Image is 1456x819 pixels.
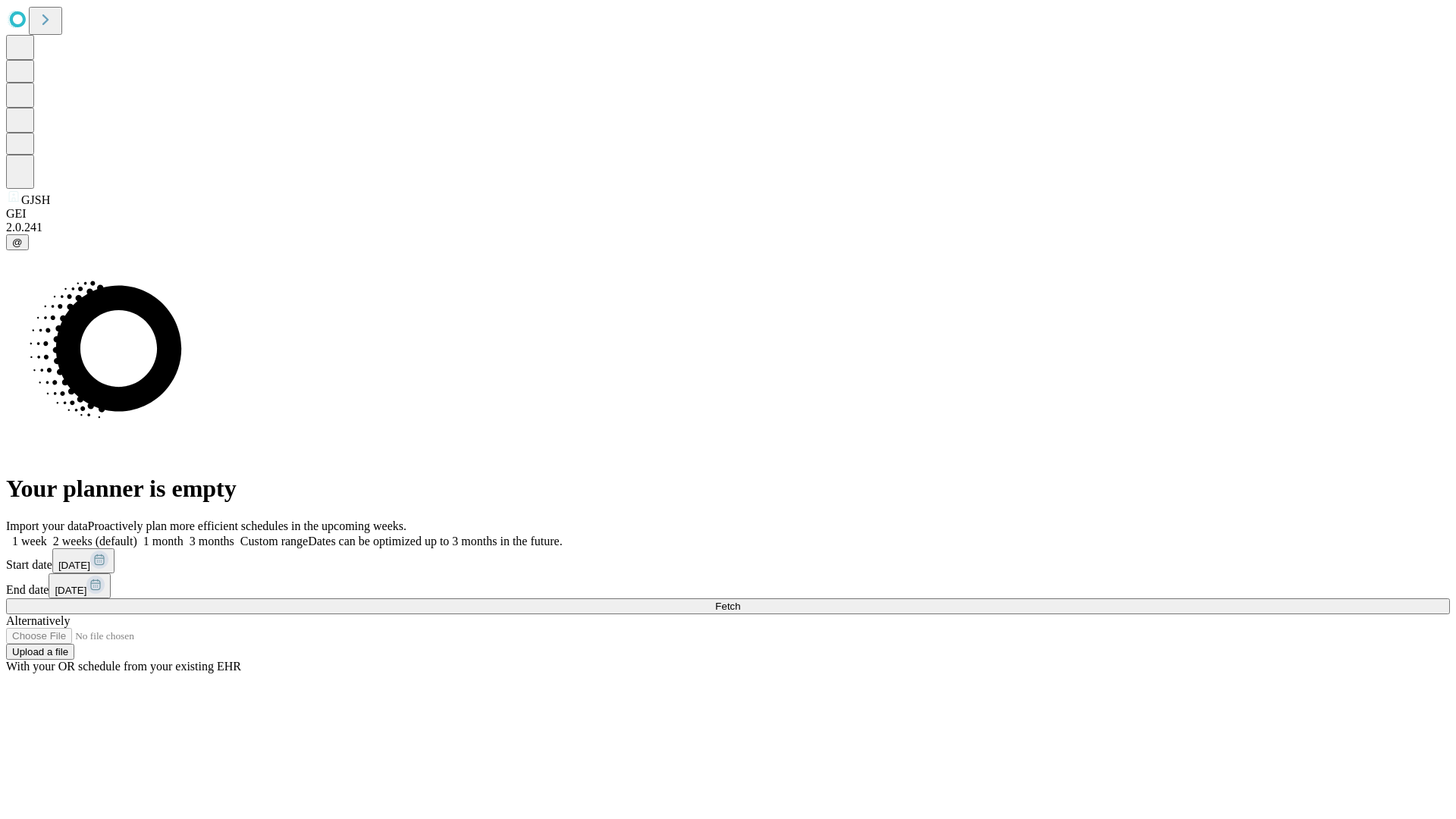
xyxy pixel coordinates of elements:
span: [DATE] [55,585,86,596]
span: 2 weeks (default) [53,535,137,548]
span: With your OR schedule from your existing EHR [6,660,241,673]
button: [DATE] [52,548,115,573]
div: End date [6,573,1450,598]
span: Import your data [6,519,88,532]
span: Proactively plan more efficient schedules in the upcoming weeks. [88,519,406,532]
button: @ [6,234,29,250]
div: GEI [6,207,1450,221]
h1: Your planner is empty [6,475,1450,503]
button: Fetch [6,598,1450,614]
button: [DATE] [49,573,111,598]
span: 1 month [143,535,184,548]
span: @ [12,237,23,248]
button: Upload a file [6,644,74,660]
span: 1 week [12,535,47,548]
span: [DATE] [58,560,90,571]
span: Fetch [715,601,740,612]
span: GJSH [21,193,50,206]
span: Alternatively [6,614,70,627]
span: 3 months [190,535,234,548]
span: Dates can be optimized up to 3 months in the future. [308,535,562,548]
div: 2.0.241 [6,221,1450,234]
div: Start date [6,548,1450,573]
span: Custom range [240,535,308,548]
